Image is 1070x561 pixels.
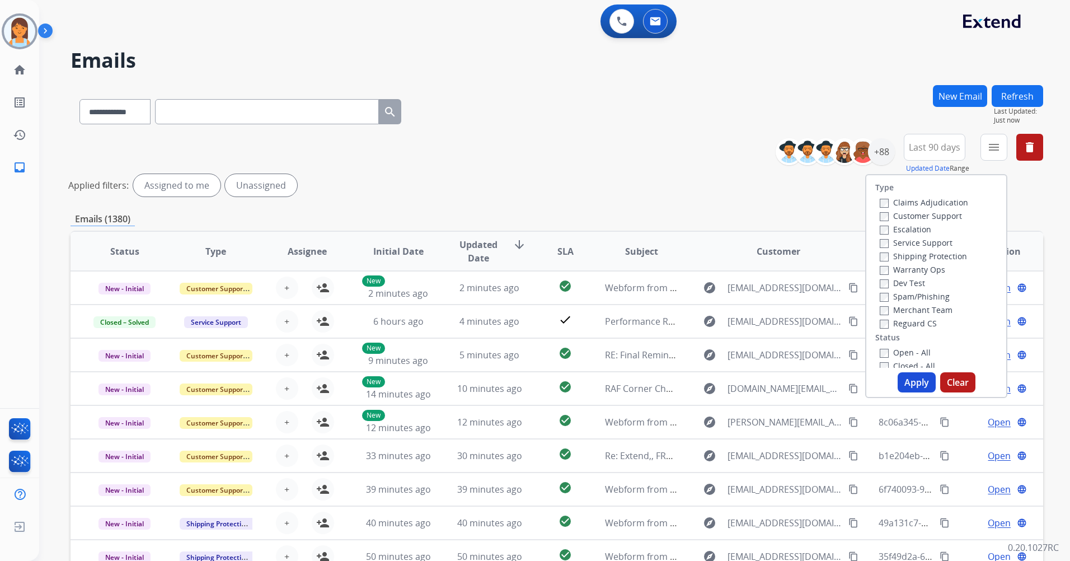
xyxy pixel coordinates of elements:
span: Shipping Protection [180,518,256,530]
span: [EMAIL_ADDRESS][DOMAIN_NAME] [728,449,842,462]
span: 40 minutes ago [366,517,431,529]
mat-icon: person_add [316,449,330,462]
span: + [284,315,289,328]
span: Customer Support [180,283,252,294]
span: 2 minutes ago [459,282,519,294]
mat-icon: explore [703,415,716,429]
mat-icon: explore [703,315,716,328]
mat-icon: language [1017,350,1027,360]
span: Range [906,163,969,173]
span: Customer [757,245,800,258]
mat-icon: person_add [316,516,330,530]
input: Spam/Phishing [880,293,889,302]
p: Applied filters: [68,179,129,192]
span: Last 90 days [909,145,960,149]
input: Shipping Protection [880,253,889,261]
span: Webform from [EMAIL_ADDRESS][DOMAIN_NAME] on [DATE] [605,282,858,294]
span: Open [988,483,1011,496]
label: Customer Support [880,211,962,221]
button: Apply [898,372,936,392]
h2: Emails [71,49,1043,72]
input: Escalation [880,226,889,235]
span: + [284,415,289,429]
div: Assigned to me [133,174,220,197]
span: 10 minutes ago [457,382,522,395]
span: [EMAIL_ADDRESS][DOMAIN_NAME] [728,281,842,294]
mat-icon: check [559,313,572,326]
mat-icon: content_copy [848,384,858,394]
p: New [362,275,385,287]
span: + [284,449,289,462]
span: [PERSON_NAME][EMAIL_ADDRESS][DOMAIN_NAME] [728,415,842,429]
mat-icon: content_copy [848,283,858,293]
button: Refresh [992,85,1043,107]
span: + [284,281,289,294]
mat-icon: language [1017,417,1027,427]
span: + [284,348,289,362]
mat-icon: person_add [316,415,330,429]
button: + [276,445,298,467]
span: RE: Final Reminder! Send in your product to proceed with your claim [605,349,893,361]
label: Status [875,332,900,343]
span: 40 minutes ago [457,517,522,529]
span: + [284,382,289,395]
span: 49a131c7-03ca-48f5-8faf-aa8c7bda09ab [879,517,1044,529]
mat-icon: person_add [316,281,330,294]
span: New - Initial [98,451,151,462]
mat-icon: language [1017,518,1027,528]
button: + [276,411,298,433]
span: New - Initial [98,518,151,530]
span: New - Initial [98,350,151,362]
input: Reguard CS [880,320,889,329]
mat-icon: list_alt [13,96,26,109]
mat-icon: check_circle [559,414,572,427]
mat-icon: arrow_downward [513,238,526,251]
span: 12 minutes ago [457,416,522,428]
span: Customer Support [180,384,252,395]
input: Open - All [880,349,889,358]
p: New [362,410,385,421]
span: [EMAIL_ADDRESS][DOMAIN_NAME] [728,483,842,496]
input: Claims Adjudication [880,199,889,208]
mat-icon: language [1017,451,1027,461]
span: Open [988,449,1011,462]
span: + [284,483,289,496]
mat-icon: person_add [316,382,330,395]
span: New - Initial [98,384,151,395]
span: Customer Support [180,417,252,429]
mat-icon: content_copy [848,316,858,326]
span: + [284,516,289,530]
label: Type [875,182,894,193]
mat-icon: check_circle [559,447,572,461]
button: + [276,277,298,299]
mat-icon: person_add [316,315,330,328]
mat-icon: content_copy [940,451,950,461]
mat-icon: explore [703,348,716,362]
span: [EMAIL_ADDRESS][DOMAIN_NAME] [728,348,842,362]
span: 6 hours ago [373,315,424,328]
mat-icon: language [1017,384,1027,394]
label: Shipping Protection [880,251,967,261]
span: Webform from [PERSON_NAME][EMAIL_ADDRESS][DOMAIN_NAME] on [DATE] [605,416,928,428]
mat-icon: search [383,105,397,119]
input: Warranty Ops [880,266,889,275]
mat-icon: content_copy [940,417,950,427]
span: 4 minutes ago [459,315,519,328]
label: Claims Adjudication [880,197,968,208]
span: Updated Date [453,238,504,265]
mat-icon: explore [703,382,716,395]
input: Service Support [880,239,889,248]
span: b1e204eb-8d5d-4419-b77e-1db142d657a2 [879,450,1055,462]
span: [EMAIL_ADDRESS][DOMAIN_NAME] [728,315,842,328]
mat-icon: language [1017,316,1027,326]
mat-icon: explore [703,281,716,294]
mat-icon: explore [703,449,716,462]
span: Assignee [288,245,327,258]
img: avatar [4,16,35,47]
button: Last 90 days [904,134,965,161]
label: Service Support [880,237,952,248]
span: Performance Report for Extend reported on [DATE] [605,315,822,328]
label: Spam/Phishing [880,291,950,302]
button: + [276,344,298,366]
span: Closed – Solved [93,316,156,328]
